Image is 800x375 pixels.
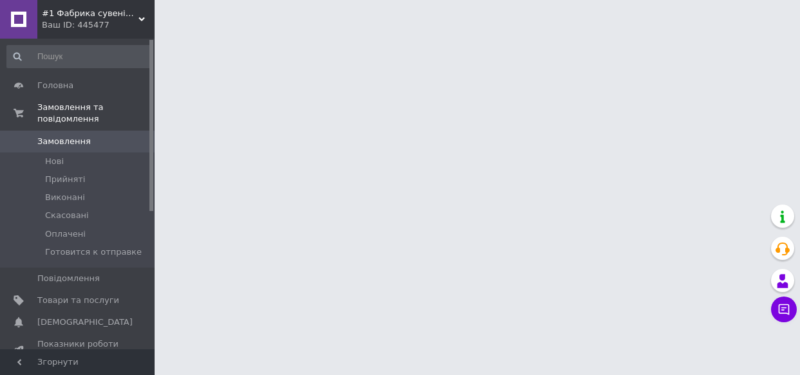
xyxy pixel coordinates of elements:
[45,156,64,167] span: Нові
[45,228,86,240] span: Оплачені
[37,273,100,284] span: Повідомлення
[37,338,119,361] span: Показники роботи компанії
[37,316,133,328] span: [DEMOGRAPHIC_DATA]
[6,45,151,68] input: Пошук
[45,174,85,185] span: Прийняті
[42,19,155,31] div: Ваш ID: 445477
[45,210,89,221] span: Скасовані
[37,295,119,306] span: Товари та послуги
[37,136,91,147] span: Замовлення
[45,246,142,258] span: Готовится к отправке
[45,192,85,203] span: Виконані
[37,102,155,125] span: Замовлення та повідомлення
[771,297,797,322] button: Чат з покупцем
[42,8,138,19] span: #1 Фабрика сувенірів та виробів із дерева Панда.UA
[37,80,73,91] span: Головна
